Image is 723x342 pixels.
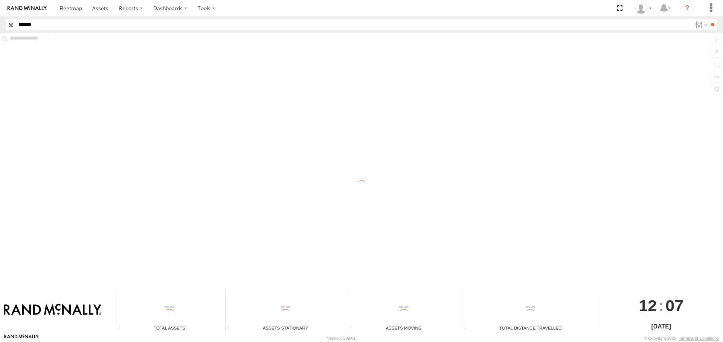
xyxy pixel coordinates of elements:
div: Total distance travelled by all assets within specified date range and applied filters [462,325,473,331]
a: Terms and Conditions [679,336,719,340]
div: Aaron McLellan [633,3,654,14]
div: Total number of assets current in transit. [348,325,360,331]
a: Visit our Website [4,334,39,342]
span: 12 [639,289,657,322]
i: ? [681,2,693,14]
span: 07 [665,289,683,322]
div: Total number of Enabled Assets [116,325,128,331]
label: Search Filter Options [692,19,708,30]
img: rand-logo.svg [8,6,47,11]
div: © Copyright 2025 - [644,336,719,340]
div: Total Assets [116,325,223,331]
div: Version: 309.01 [327,336,356,340]
div: Total Distance Travelled [462,325,599,331]
img: Rand McNally [4,304,101,316]
div: : [602,289,720,322]
div: Assets Moving [348,325,459,331]
div: Assets Stationary [226,325,345,331]
div: [DATE] [602,322,720,331]
div: Total number of assets current stationary. [226,325,237,331]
